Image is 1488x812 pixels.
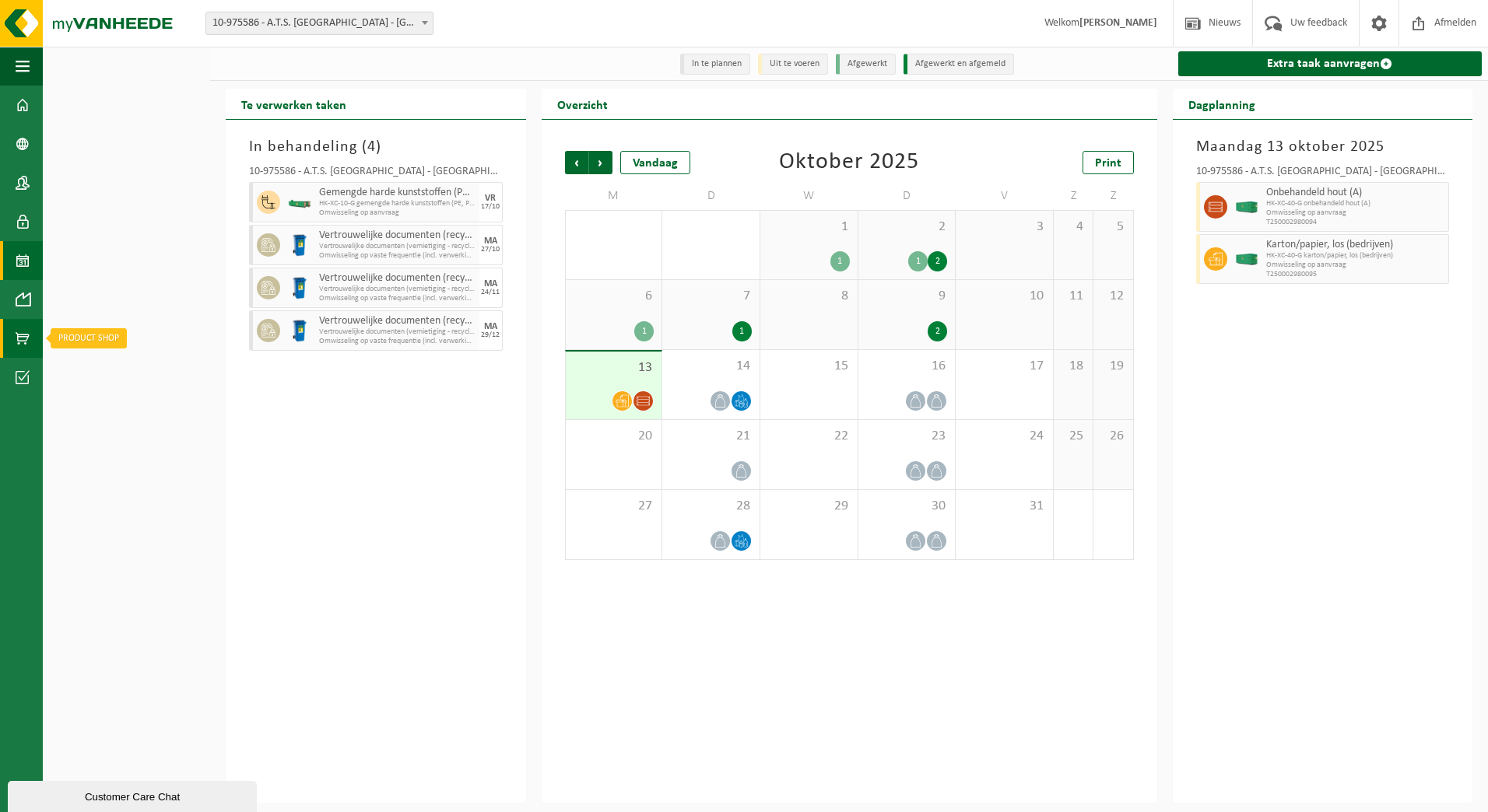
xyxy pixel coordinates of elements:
[1235,201,1258,213] img: HK-XC-40-GN-00
[319,272,476,285] span: Vertrouwelijke documenten (recyclage)
[319,294,476,303] span: Omwisseling op vaste frequentie (incl. verwerking)
[858,182,956,210] td: D
[866,428,948,445] span: 23
[1196,135,1450,159] h3: Maandag 13 oktober 2025
[1095,157,1121,170] span: Print
[1079,17,1157,29] strong: [PERSON_NAME]
[542,89,623,119] h2: Overzicht
[908,251,928,271] div: 1
[481,289,500,296] div: 24/11
[249,166,503,182] div: 10-975586 - A.T.S. [GEOGRAPHIC_DATA] - [GEOGRAPHIC_DATA]
[249,135,503,159] h3: In behandeling ( )
[670,358,752,375] span: 14
[768,428,850,445] span: 22
[830,251,850,271] div: 1
[574,428,655,445] span: 20
[866,288,948,305] span: 9
[319,229,476,242] span: Vertrouwelijke documenten (recyclage)
[319,187,476,199] span: Gemengde harde kunststoffen (PE, PP, PVC, ABS, PC, PA, ...), recycleerbaar (industriel)
[484,279,497,289] div: MA
[904,54,1014,75] li: Afgewerkt en afgemeld
[1101,219,1125,236] span: 5
[481,203,500,211] div: 17/10
[574,288,655,305] span: 6
[620,151,690,174] div: Vandaag
[963,358,1045,375] span: 17
[288,197,311,208] img: HK-XC-10-GN-00
[288,233,311,257] img: WB-0240-HPE-BE-09
[1178,51,1483,76] a: Extra taak aanvragen
[758,54,828,75] li: Uit te voeren
[1062,358,1085,375] span: 18
[319,199,476,208] span: HK-XC-10-G gemengde harde kunststoffen (PE, PP, PVC, ABS, PC
[670,498,752,515] span: 28
[928,321,947,341] div: 2
[662,182,760,210] td: D
[768,358,850,375] span: 15
[634,321,654,341] div: 1
[485,194,496,203] div: VR
[866,358,948,375] span: 16
[956,182,1054,210] td: V
[1101,428,1125,445] span: 26
[1101,288,1125,305] span: 12
[670,428,752,445] span: 21
[319,327,476,337] span: Vertrouwelijke documenten (vernietiging - recyclage)
[1054,182,1093,210] td: Z
[589,151,612,174] span: Volgende
[1196,166,1450,182] div: 10-975586 - A.T.S. [GEOGRAPHIC_DATA] - [GEOGRAPHIC_DATA]
[963,219,1045,236] span: 3
[367,139,376,155] span: 4
[1266,208,1445,218] span: Omwisseling op aanvraag
[205,12,433,35] span: 10-975586 - A.T.S. MERELBEKE - MERELBEKE
[319,251,476,261] span: Omwisseling op vaste frequentie (incl. verwerking)
[484,322,497,331] div: MA
[928,251,947,271] div: 2
[8,778,260,812] iframe: chat widget
[768,498,850,515] span: 29
[288,276,311,299] img: WB-0240-HPE-BE-09
[319,285,476,294] span: Vertrouwelijke documenten (vernietiging - recyclage)
[760,182,858,210] td: W
[1266,270,1445,279] span: T250002980095
[1062,428,1085,445] span: 25
[1266,218,1445,227] span: T250002980094
[1266,261,1445,270] span: Omwisseling op aanvraag
[288,319,311,342] img: WB-0240-HPE-BE-09
[226,89,362,119] h2: Te verwerken taken
[1093,182,1133,210] td: Z
[836,54,896,75] li: Afgewerkt
[732,321,752,341] div: 1
[866,219,948,236] span: 2
[1266,187,1445,199] span: Onbehandeld hout (A)
[1235,254,1258,265] img: HK-XC-40-GN-00
[574,359,655,376] span: 13
[670,288,752,305] span: 7
[768,219,850,236] span: 1
[484,236,497,246] div: MA
[206,12,433,34] span: 10-975586 - A.T.S. MERELBEKE - MERELBEKE
[565,151,588,174] span: Vorige
[1266,239,1445,251] span: Karton/papier, los (bedrijven)
[565,182,663,210] td: M
[1062,288,1085,305] span: 11
[319,315,476,327] span: Vertrouwelijke documenten (recyclage)
[1266,251,1445,261] span: HK-XC-40-G karton/papier, los (bedrijven)
[319,242,476,251] span: Vertrouwelijke documenten (vernietiging - recyclage)
[1173,89,1271,119] h2: Dagplanning
[680,54,750,75] li: In te plannen
[481,246,500,254] div: 27/10
[1083,151,1134,174] a: Print
[1062,219,1085,236] span: 4
[574,498,655,515] span: 27
[963,288,1045,305] span: 10
[319,337,476,346] span: Omwisseling op vaste frequentie (incl. verwerking)
[481,331,500,339] div: 29/12
[963,498,1045,515] span: 31
[963,428,1045,445] span: 24
[1266,199,1445,208] span: HK-XC-40-G onbehandeld hout (A)
[768,288,850,305] span: 8
[319,208,476,218] span: Omwisseling op aanvraag
[779,151,919,174] div: Oktober 2025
